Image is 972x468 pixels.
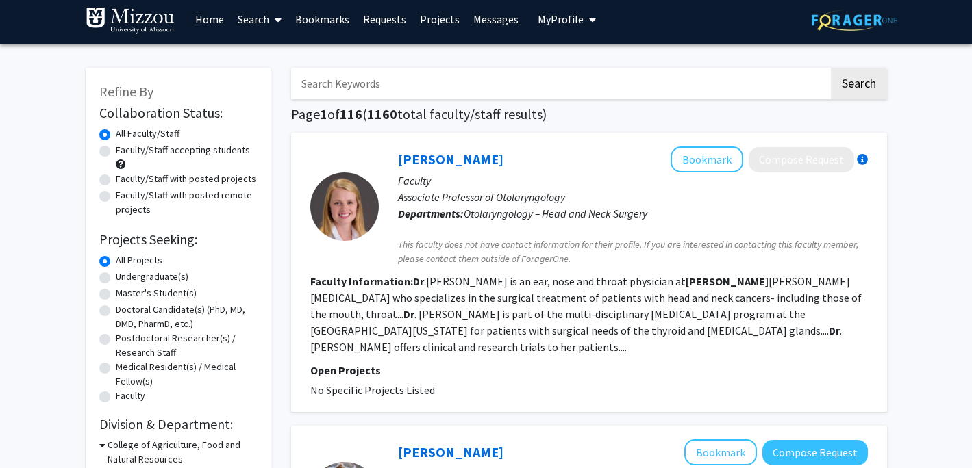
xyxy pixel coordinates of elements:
[684,439,757,465] button: Add Rachel Brekhus to Bookmarks
[116,360,257,389] label: Medical Resident(s) / Medical Fellow(s)
[857,154,868,165] div: More information
[99,416,257,432] h2: Division & Department:
[464,207,647,220] span: Otolaryngology – Head and Neck Surgery
[310,362,868,378] p: Open Projects
[10,406,58,458] iframe: Chat
[116,302,257,331] label: Doctoral Candidate(s) (PhD, MD, DMD, PharmD, etc.)
[686,274,769,288] b: [PERSON_NAME]
[310,274,862,354] fg-read-more: .[PERSON_NAME] is an ear, nose and throat physician at [PERSON_NAME] [MEDICAL_DATA] who specializ...
[310,274,413,288] b: Faculty Information:
[116,172,256,186] label: Faculty/Staff with posted projects
[99,105,257,121] h2: Collaboration Status:
[762,440,868,465] button: Compose Request to Rachel Brekhus
[403,307,414,321] b: Dr
[116,127,179,141] label: All Faculty/Staff
[116,270,188,284] label: Undergraduate(s)
[99,83,153,100] span: Refine By
[398,207,464,220] b: Departments:
[86,7,175,34] img: University of Missouri Logo
[116,331,257,360] label: Postdoctoral Researcher(s) / Research Staff
[340,105,362,122] span: 116
[398,237,868,266] span: This faculty does not have contact information for their profile. If you are interested in contac...
[538,12,584,26] span: My Profile
[116,286,197,300] label: Master's Student(s)
[310,383,435,397] span: No Specific Projects Listed
[116,389,145,403] label: Faculty
[749,147,854,172] button: Compose Request to Tabitha Galloway
[367,105,397,122] span: 1160
[116,253,162,268] label: All Projects
[398,443,503,460] a: [PERSON_NAME]
[116,188,257,217] label: Faculty/Staff with posted remote projects
[108,438,257,467] h3: College of Agriculture, Food and Natural Resources
[831,68,887,99] button: Search
[398,172,868,189] p: Faculty
[413,274,424,288] b: Dr
[320,105,327,122] span: 1
[671,146,743,172] button: Add Tabitha Galloway to Bookmarks
[291,106,887,122] h1: Page of ( total faculty/staff results)
[812,10,897,31] img: ForagerOne Logo
[116,143,250,157] label: Faculty/Staff accepting students
[291,68,829,99] input: Search Keywords
[829,324,840,337] b: Dr
[99,231,257,248] h2: Projects Seeking:
[398,151,503,168] a: [PERSON_NAME]
[398,189,868,205] p: Associate Professor of Otolaryngology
